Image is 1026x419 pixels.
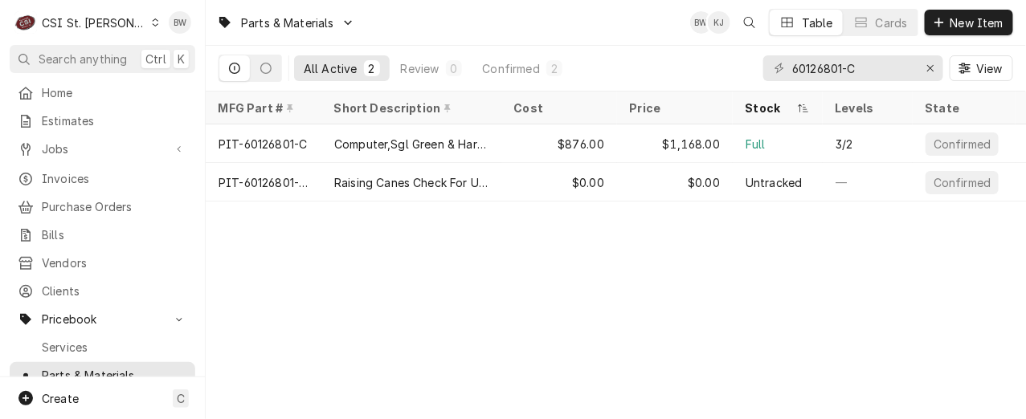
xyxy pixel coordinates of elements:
[42,311,163,327] span: Pricebook
[401,60,439,77] div: Review
[514,100,601,116] div: Cost
[334,174,488,191] div: Raising Canes Check For Used 3
[177,390,185,407] span: C
[10,334,195,360] a: Services
[746,174,802,191] div: Untracked
[550,60,559,77] div: 2
[211,10,362,36] a: Go to Parts & Materials
[617,163,733,201] div: $0.00
[304,60,358,77] div: All Active
[42,339,187,356] span: Services
[42,84,187,101] span: Home
[925,10,1013,35] button: New Item
[708,11,730,34] div: Ken Jiricek's Avatar
[42,283,187,299] span: Clients
[10,193,195,220] a: Purchase Orders
[950,55,1013,81] button: View
[630,100,717,116] div: Price
[501,124,617,163] div: $876.00
[10,278,195,304] a: Clients
[42,254,187,271] span: Vendors
[836,136,852,153] div: 3/2
[39,51,127,67] span: Search anything
[10,306,195,332] a: Go to Pricebook
[42,14,146,31] div: CSI St. [PERSON_NAME]
[746,136,766,153] div: Full
[617,124,733,163] div: $1,168.00
[219,100,305,116] div: MFG Part #
[169,11,191,34] div: Brad Wicks's Avatar
[737,10,762,35] button: Open search
[10,108,195,134] a: Estimates
[501,163,617,201] div: $0.00
[169,11,191,34] div: BW
[10,165,195,192] a: Invoices
[334,136,488,153] div: Computer,Sgl Green & Harness (Sd25)
[42,112,187,129] span: Estimates
[876,14,908,31] div: Cards
[973,60,1006,77] span: View
[14,11,37,34] div: CSI St. Louis's Avatar
[42,198,187,215] span: Purchase Orders
[241,14,334,31] span: Parts & Materials
[367,60,377,77] div: 2
[690,11,713,34] div: Brad Wicks's Avatar
[42,140,163,157] span: Jobs
[334,100,485,116] div: Short Description
[10,250,195,276] a: Vendors
[42,170,187,187] span: Invoices
[10,79,195,106] a: Home
[10,222,195,248] a: Bills
[14,11,37,34] div: C
[10,136,195,162] a: Go to Jobs
[483,60,540,77] div: Confirmed
[219,174,309,191] div: PIT-60126801-C-CANES
[145,51,166,67] span: Ctrl
[10,362,195,388] a: Parts & Materials
[836,100,897,116] div: Levels
[449,60,459,77] div: 0
[802,14,833,31] div: Table
[792,55,913,81] input: Keyword search
[932,174,992,191] div: Confirmed
[42,367,187,384] span: Parts & Materials
[708,11,730,34] div: KJ
[10,45,195,73] button: Search anythingCtrlK
[178,51,185,67] span: K
[690,11,713,34] div: BW
[42,226,187,243] span: Bills
[823,163,913,201] div: —
[926,100,999,116] div: State
[219,136,307,153] div: PIT-60126801-C
[746,100,794,116] div: Stock
[932,136,992,153] div: Confirmed
[42,392,79,405] span: Create
[947,14,1007,31] span: New Item
[918,55,943,81] button: Erase input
